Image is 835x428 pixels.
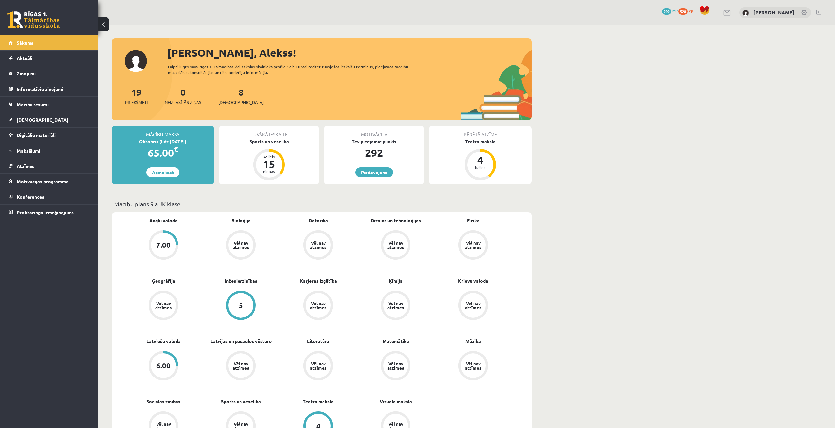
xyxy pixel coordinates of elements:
[429,138,532,145] div: Teātra māksla
[112,126,214,138] div: Mācību maksa
[307,338,329,345] a: Literatūra
[17,178,69,184] span: Motivācijas programma
[232,241,250,249] div: Vēl nav atzīmes
[380,398,412,405] a: Vizuālā māksla
[9,66,90,81] a: Ziņojumi
[429,138,532,181] a: Teātra māksla 4 balles
[742,10,749,16] img: Alekss Kozlovskis
[324,126,424,138] div: Motivācija
[434,351,512,382] a: Vēl nav atzīmes
[154,301,173,310] div: Vēl nav atzīmes
[9,112,90,127] a: [DEMOGRAPHIC_DATA]
[309,301,327,310] div: Vēl nav atzīmes
[300,277,337,284] a: Karjeras izglītība
[309,361,327,370] div: Vēl nav atzīmes
[156,241,171,249] div: 7.00
[17,55,32,61] span: Aktuāli
[386,241,405,249] div: Vēl nav atzīmes
[239,302,243,309] div: 5
[17,132,56,138] span: Digitālie materiāli
[17,101,49,107] span: Mācību resursi
[146,338,181,345] a: Latviešu valoda
[470,155,490,165] div: 4
[152,277,175,284] a: Ģeogrāfija
[125,99,148,106] span: Priekšmeti
[219,138,319,145] div: Sports un veselība
[259,159,279,169] div: 15
[324,138,424,145] div: Tev pieejamie punkti
[210,338,272,345] a: Latvijas un pasaules vēsture
[167,45,532,61] div: [PERSON_NAME], Alekss!
[467,217,480,224] a: Fizika
[259,155,279,159] div: Atlicis
[112,138,214,145] div: Oktobris (līdz [DATE])
[17,209,74,215] span: Proktoringa izmēģinājums
[9,174,90,189] a: Motivācijas programma
[17,81,90,96] legend: Informatīvie ziņojumi
[662,8,678,13] a: 292 mP
[9,81,90,96] a: Informatīvie ziņojumi
[386,361,405,370] div: Vēl nav atzīmes
[280,230,357,261] a: Vēl nav atzīmes
[389,277,403,284] a: Ķīmija
[9,128,90,143] a: Digitālie materiāli
[202,351,280,382] a: Vēl nav atzīmes
[17,194,44,200] span: Konferences
[156,362,171,369] div: 6.00
[434,291,512,321] a: Vēl nav atzīmes
[9,97,90,112] a: Mācību resursi
[168,64,420,75] div: Laipni lūgts savā Rīgas 1. Tālmācības vidusskolas skolnieka profilā. Šeit Tu vari redzēt tuvojošo...
[357,291,434,321] a: Vēl nav atzīmes
[17,117,68,123] span: [DEMOGRAPHIC_DATA]
[9,158,90,173] a: Atzīmes
[202,230,280,261] a: Vēl nav atzīmes
[146,398,180,405] a: Sociālās zinības
[219,86,264,106] a: 8[DEMOGRAPHIC_DATA]
[678,8,696,13] a: 528 xp
[219,99,264,106] span: [DEMOGRAPHIC_DATA]
[114,199,529,208] p: Mācību plāns 9.a JK klase
[259,169,279,173] div: dienas
[662,8,671,15] span: 292
[470,165,490,169] div: balles
[458,277,488,284] a: Krievu valoda
[125,291,202,321] a: Vēl nav atzīmes
[9,51,90,66] a: Aktuāli
[309,217,328,224] a: Datorika
[371,217,421,224] a: Dizains un tehnoloģijas
[429,126,532,138] div: Pēdējā atzīme
[386,301,405,310] div: Vēl nav atzīmes
[689,8,693,13] span: xp
[174,144,178,154] span: €
[434,230,512,261] a: Vēl nav atzīmes
[146,167,179,177] a: Apmaksāt
[232,361,250,370] div: Vēl nav atzīmes
[231,217,251,224] a: Bioloģija
[165,86,201,106] a: 0Neizlasītās ziņas
[324,145,424,161] div: 292
[202,291,280,321] a: 5
[753,9,794,16] a: [PERSON_NAME]
[303,398,334,405] a: Teātra māksla
[225,277,257,284] a: Inženierzinības
[280,351,357,382] a: Vēl nav atzīmes
[17,143,90,158] legend: Maksājumi
[125,351,202,382] a: 6.00
[465,338,481,345] a: Mūzika
[383,338,409,345] a: Matemātika
[7,11,60,28] a: Rīgas 1. Tālmācības vidusskola
[672,8,678,13] span: mP
[17,40,33,46] span: Sākums
[464,241,482,249] div: Vēl nav atzīmes
[221,398,261,405] a: Sports un veselība
[219,138,319,181] a: Sports un veselība Atlicis 15 dienas
[355,167,393,177] a: Piedāvājumi
[219,126,319,138] div: Tuvākā ieskaite
[9,189,90,204] a: Konferences
[9,143,90,158] a: Maksājumi
[357,351,434,382] a: Vēl nav atzīmes
[149,217,177,224] a: Angļu valoda
[112,145,214,161] div: 65.00
[280,291,357,321] a: Vēl nav atzīmes
[125,86,148,106] a: 19Priekšmeti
